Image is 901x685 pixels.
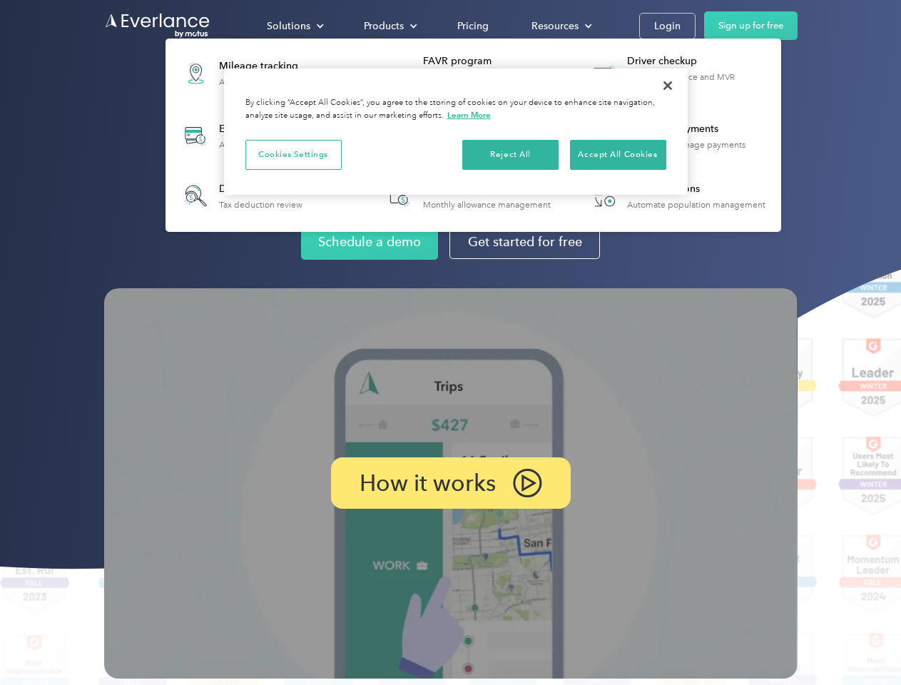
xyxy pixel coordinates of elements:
a: Driver checkupLicense, insurance and MVR verification [581,47,774,99]
div: License, insurance and MVR verification [627,72,773,92]
div: Products [350,14,429,39]
div: HR Integrations [627,182,765,196]
button: Accept All Cookies [570,140,666,170]
div: Deduction finder [219,182,302,196]
button: Cookies Settings [245,140,342,170]
div: Automate population management [627,200,765,210]
div: Solutions [253,14,335,39]
div: Expense tracking [219,122,322,136]
div: Mileage tracking [219,59,312,73]
div: By clicking “Accept All Cookies”, you agree to the storing of cookies on your device to enhance s... [245,97,666,122]
div: Automatic transaction logs [219,140,322,150]
div: Automatic mileage logs [219,77,312,87]
a: Schedule a demo [301,224,438,260]
div: FAVR program [423,54,569,68]
a: FAVR programFixed & Variable Rate reimbursement design & management [377,47,570,99]
a: Mileage trackingAutomatic mileage logs [173,47,319,99]
div: Tax deduction review [219,200,302,210]
div: Resources [517,14,604,39]
a: Expense trackingAutomatic transaction logs [173,110,329,162]
a: Login [639,13,696,39]
input: Submit [105,85,177,115]
button: Reject All [462,140,559,170]
a: Accountable planMonthly allowance management [377,173,558,219]
a: Go to homepage [104,12,211,39]
div: Resources [531,17,579,35]
div: Solutions [267,17,310,35]
a: More information about your privacy, opens in a new tab [447,110,491,120]
nav: Products [166,39,781,232]
a: Deduction finderTax deduction review [173,173,310,219]
div: Pricing [457,17,489,35]
div: Privacy [224,68,688,195]
div: Driver checkup [627,54,773,68]
a: Pricing [443,14,503,39]
p: How it works [360,475,496,492]
div: Login [654,17,681,35]
button: Close [652,70,683,101]
a: Get started for free [449,225,600,259]
a: HR IntegrationsAutomate population management [581,173,773,219]
div: Monthly allowance management [423,200,551,210]
div: Cookie banner [224,68,688,195]
div: Products [364,17,404,35]
a: Sign up for free [704,11,798,40]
